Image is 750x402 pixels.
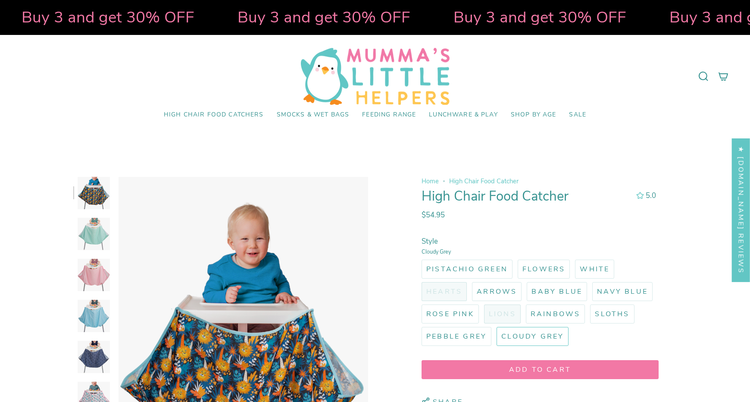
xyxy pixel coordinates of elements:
span: Style [422,236,438,246]
span: Pebble Grey [426,332,487,341]
small: Cloudy Grey [422,246,659,255]
span: White [580,264,609,274]
span: Add to cart [430,365,650,374]
span: Rose Pink [426,309,474,319]
div: 5.0 out of 5.0 stars [636,192,644,199]
span: Pistachio Green [426,264,508,274]
a: Shop by Age [504,105,563,125]
img: Mumma’s Little Helpers [301,48,450,105]
a: Lunchware & Play [422,105,504,125]
span: Shop by Age [511,111,556,119]
div: Click to open Judge.me floating reviews tab [732,138,750,282]
span: Lions [489,309,516,319]
a: Smocks & Wet Bags [270,105,356,125]
span: SALE [569,111,586,119]
a: Home [422,177,439,185]
span: Hearts [426,287,462,296]
a: SALE [562,105,593,125]
span: High Chair Food Catcher [449,177,519,185]
span: Sloths [595,309,629,319]
span: $54.95 [422,210,445,220]
span: Lunchware & Play [429,111,497,119]
strong: Buy 3 and get 30% OFF [453,6,625,28]
span: 5.0 [646,191,656,201]
span: Baby Blue [531,287,582,296]
strong: Buy 3 and get 30% OFF [237,6,409,28]
span: High Chair Food Catchers [164,111,264,119]
span: Navy Blue [597,287,648,296]
strong: Buy 3 and get 30% OFF [21,6,194,28]
a: Feeding Range [356,105,422,125]
button: Add to cart [422,360,659,379]
span: Cloudy Grey [501,332,564,341]
a: High Chair Food Catchers [157,105,270,125]
span: Arrows [477,287,517,296]
span: Feeding Range [362,111,416,119]
span: Smocks & Wet Bags [277,111,350,119]
span: Rainbows [531,309,581,319]
button: 5.0 out of 5.0 stars [632,190,659,201]
span: Flowers [522,264,565,274]
h1: High Chair Food Catcher [422,188,628,204]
